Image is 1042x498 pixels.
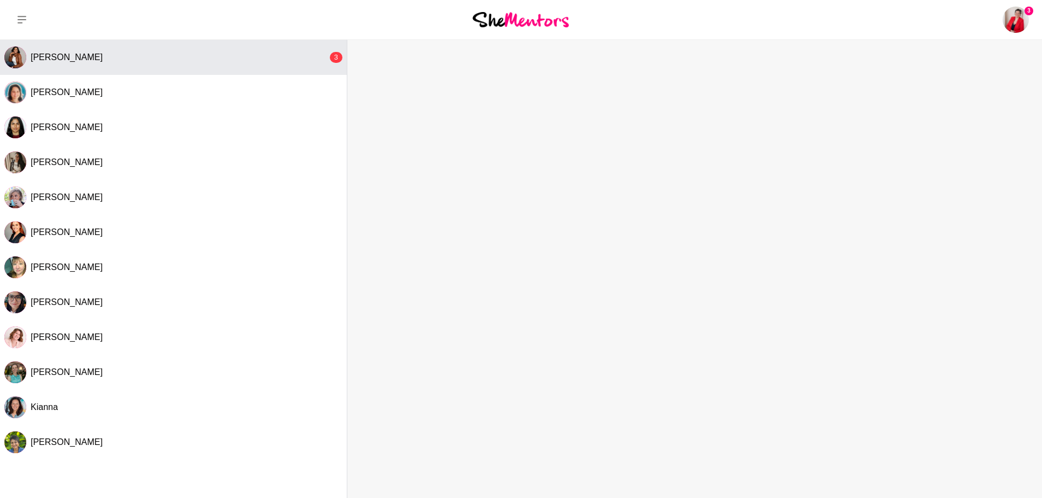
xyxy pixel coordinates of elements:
img: Kat Milner [1003,7,1029,33]
span: [PERSON_NAME] [31,367,103,377]
span: [PERSON_NAME] [31,87,103,97]
div: Orine Silveira-McCuskey [4,46,26,68]
img: A [4,326,26,348]
img: R [4,221,26,243]
span: [PERSON_NAME] [31,437,103,447]
span: [PERSON_NAME] [31,297,103,307]
span: [PERSON_NAME] [31,332,103,342]
div: Regina Grogan [4,221,26,243]
div: Amanda Greenman [4,326,26,348]
div: Danu Gurusinghe [4,116,26,138]
img: D [4,116,26,138]
span: 3 [1024,7,1033,15]
span: [PERSON_NAME] [31,157,103,167]
div: Lily Rudolph [4,81,26,103]
img: She Mentors Logo [473,12,569,27]
img: K [4,396,26,418]
div: Deb Ashton [4,256,26,278]
span: [PERSON_NAME] [31,192,103,202]
img: O [4,46,26,68]
img: C [4,151,26,173]
img: L [4,361,26,383]
span: [PERSON_NAME] [31,52,103,62]
div: Laura Aston [4,361,26,383]
img: N [4,431,26,453]
div: Rowena Preddy [4,186,26,208]
a: Kat Milner3 [1003,7,1029,33]
div: 3 [330,52,342,63]
span: [PERSON_NAME] [31,262,103,272]
img: R [4,186,26,208]
div: Christine Pietersz [4,151,26,173]
span: [PERSON_NAME] [31,227,103,237]
img: D [4,256,26,278]
img: L [4,81,26,103]
div: Pratibha Singh [4,291,26,313]
div: Nelum Dharmapriya [4,431,26,453]
div: Kianna [4,396,26,418]
span: [PERSON_NAME] [31,122,103,132]
img: P [4,291,26,313]
span: Kianna [31,402,58,412]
